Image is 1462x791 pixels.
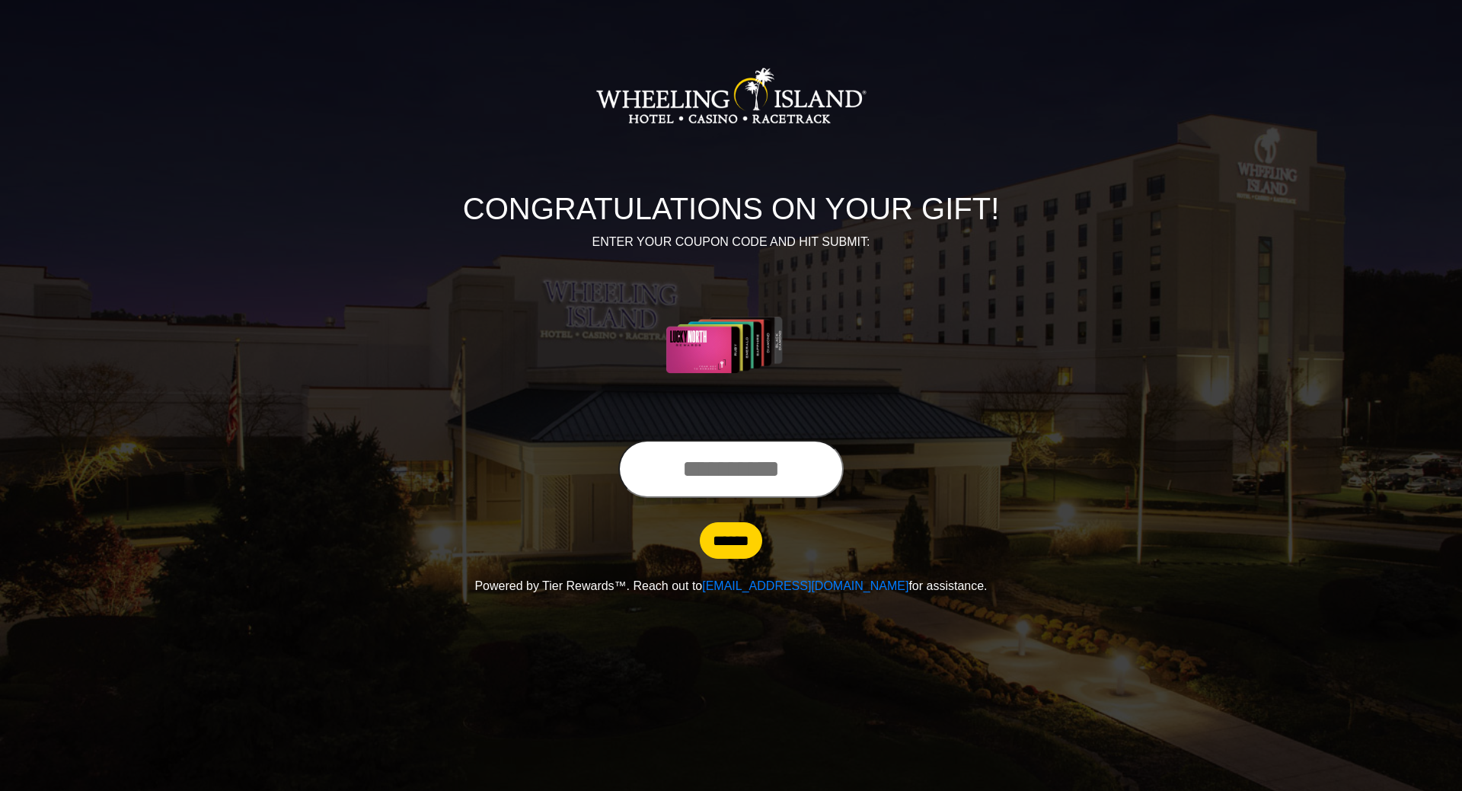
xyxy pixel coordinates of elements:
[474,579,987,592] span: Powered by Tier Rewards™. Reach out to for assistance.
[308,233,1154,251] p: ENTER YOUR COUPON CODE AND HIT SUBMIT:
[595,20,867,172] img: Logo
[702,579,908,592] a: [EMAIL_ADDRESS][DOMAIN_NAME]
[308,190,1154,227] h1: CONGRATULATIONS ON YOUR GIFT!
[630,270,833,422] img: Center Image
